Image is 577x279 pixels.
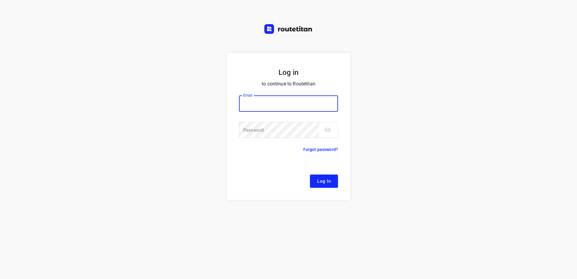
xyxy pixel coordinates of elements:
[310,175,338,188] button: Log In
[317,177,331,185] span: Log In
[303,146,338,153] p: Forgot password?
[322,124,334,136] button: toggle password visibility
[264,24,313,34] img: Routetitan
[239,80,338,88] p: to continue to Routetitan
[239,68,338,77] h5: Log in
